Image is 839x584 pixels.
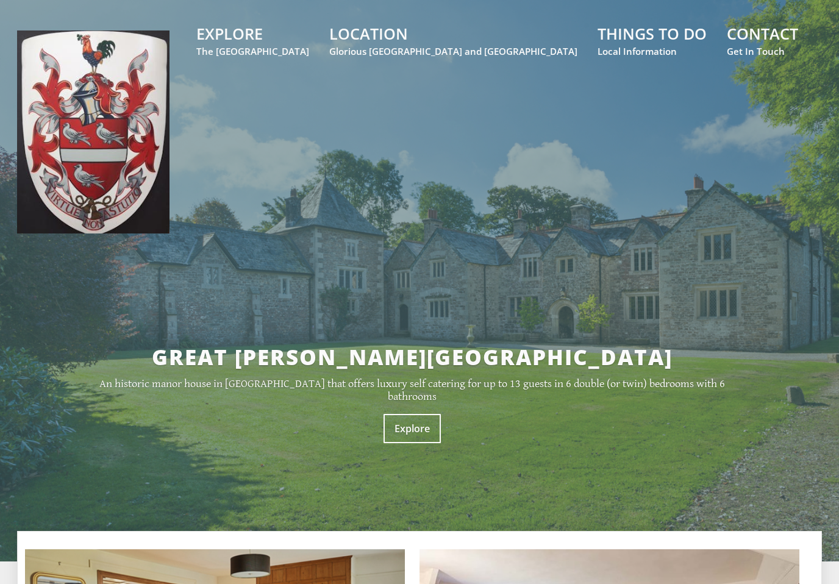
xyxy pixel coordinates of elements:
[329,23,577,57] a: LOCATIONGlorious [GEOGRAPHIC_DATA] and [GEOGRAPHIC_DATA]
[384,414,441,443] a: Explore
[96,343,729,371] h2: GREAT [PERSON_NAME][GEOGRAPHIC_DATA]
[96,377,729,403] p: An historic manor house in [GEOGRAPHIC_DATA] that offers luxury self catering for up to 13 guests...
[17,30,170,233] img: Great Bidlake Manor
[598,23,707,57] a: THINGS TO DOLocal Information
[329,45,577,57] small: Glorious [GEOGRAPHIC_DATA] and [GEOGRAPHIC_DATA]
[598,45,707,57] small: Local Information
[196,23,309,57] a: EXPLOREThe [GEOGRAPHIC_DATA]
[727,23,798,57] a: CONTACTGet In Touch
[727,45,798,57] small: Get In Touch
[196,45,309,57] small: The [GEOGRAPHIC_DATA]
